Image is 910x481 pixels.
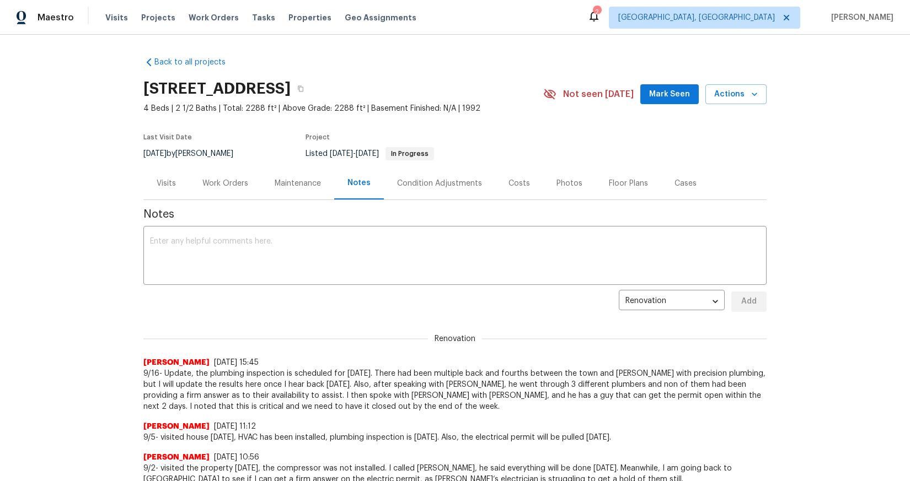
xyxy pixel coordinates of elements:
div: Work Orders [202,178,248,189]
span: 4 Beds | 2 1/2 Baths | Total: 2288 ft² | Above Grade: 2288 ft² | Basement Finished: N/A | 1992 [143,103,543,114]
span: Tasks [252,14,275,21]
div: Costs [508,178,530,189]
span: Projects [141,12,175,23]
span: Renovation [428,333,482,344]
div: Renovation [619,288,725,315]
span: Visits [105,12,128,23]
span: [DATE] [356,150,379,158]
span: [DATE] 11:12 [214,423,256,430]
span: Actions [714,88,758,101]
span: Not seen [DATE] [563,89,634,100]
span: [DATE] [330,150,353,158]
div: by [PERSON_NAME] [143,147,247,160]
span: [PERSON_NAME] [827,12,893,23]
span: Maestro [38,12,74,23]
h2: [STREET_ADDRESS] [143,83,291,94]
span: [PERSON_NAME] [143,421,210,432]
span: Last Visit Date [143,134,192,140]
span: Work Orders [189,12,239,23]
span: [DATE] [143,150,167,158]
button: Mark Seen [640,84,699,105]
span: Mark Seen [649,88,690,101]
span: Project [306,134,330,140]
span: [PERSON_NAME] [143,357,210,368]
div: Condition Adjustments [397,178,482,189]
div: Floor Plans [609,178,648,189]
span: 9/16- Update, the plumbing inspection is scheduled for [DATE]. There had been multiple back and f... [143,368,767,412]
span: 9/5- visited house [DATE], HVAC has been installed, plumbing inspection is [DATE]. Also, the elec... [143,432,767,443]
span: Properties [288,12,331,23]
a: Back to all projects [143,57,249,68]
span: Notes [143,209,767,220]
span: Geo Assignments [345,12,416,23]
div: Notes [347,177,371,188]
span: [DATE] 10:56 [214,453,259,461]
div: 2 [593,7,601,18]
span: In Progress [387,150,433,157]
div: Maintenance [275,178,321,189]
button: Actions [705,84,767,105]
span: [PERSON_NAME] [143,452,210,463]
span: - [330,150,379,158]
span: [GEOGRAPHIC_DATA], [GEOGRAPHIC_DATA] [618,12,775,23]
div: Cases [675,178,697,189]
span: Listed [306,150,434,158]
div: Photos [556,178,582,189]
button: Copy Address [291,79,311,99]
span: [DATE] 15:45 [214,359,259,366]
div: Visits [157,178,176,189]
